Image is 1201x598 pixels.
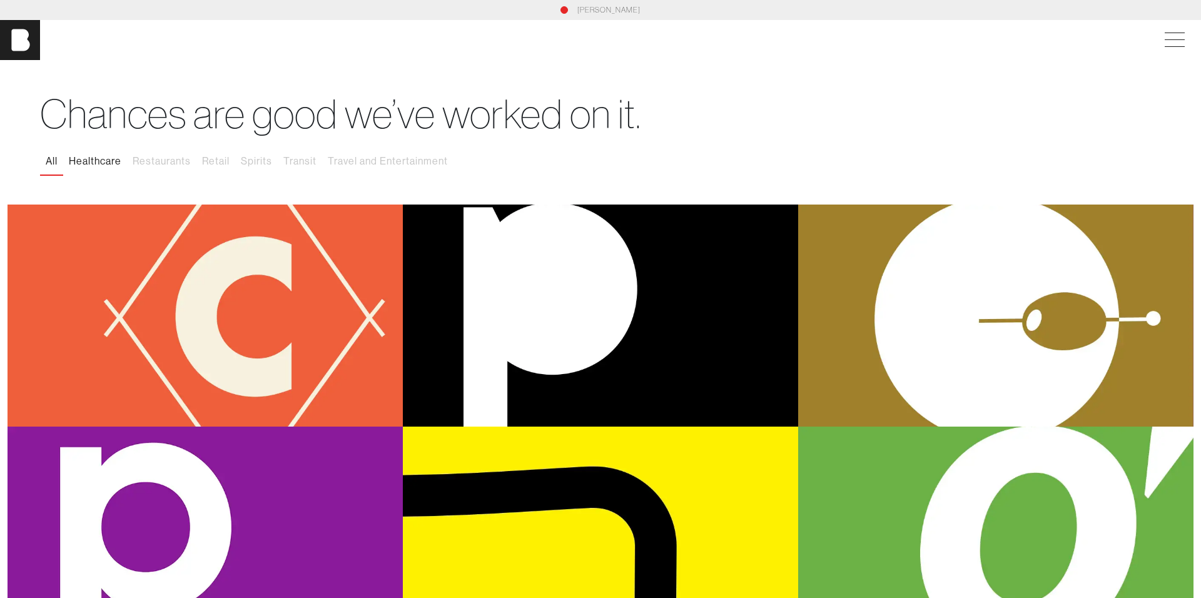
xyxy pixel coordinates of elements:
[577,4,641,16] a: [PERSON_NAME]
[196,148,235,175] button: Retail
[40,148,63,175] button: All
[63,148,127,175] button: Healthcare
[322,148,454,175] button: Travel and Entertainment
[40,90,1161,138] h1: Chances are good we’ve worked on it.
[127,148,196,175] button: Restaurants
[278,148,322,175] button: Transit
[235,148,278,175] button: Spirits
